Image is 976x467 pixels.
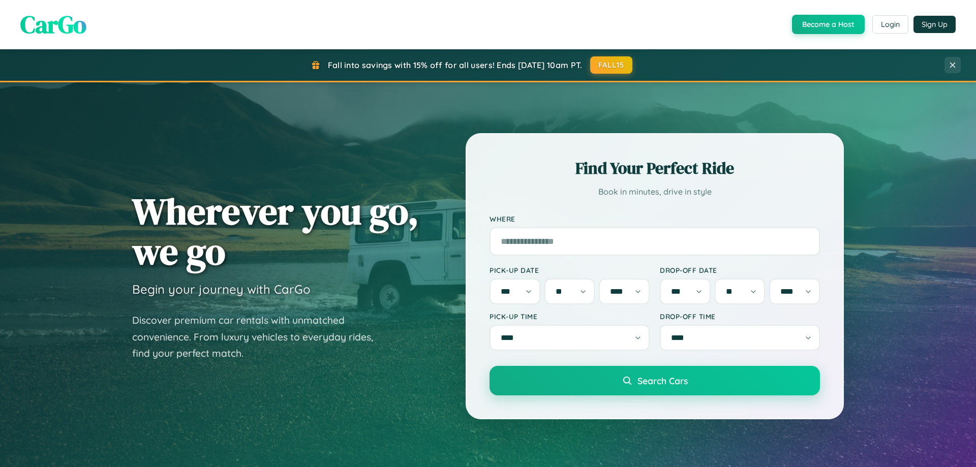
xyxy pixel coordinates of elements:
button: Login [872,15,908,34]
button: FALL15 [590,56,633,74]
button: Search Cars [490,366,820,395]
h2: Find Your Perfect Ride [490,157,820,179]
button: Become a Host [792,15,865,34]
span: Search Cars [637,375,688,386]
label: Drop-off Date [660,266,820,274]
span: Fall into savings with 15% off for all users! Ends [DATE] 10am PT. [328,60,583,70]
label: Pick-up Time [490,312,650,321]
p: Book in minutes, drive in style [490,184,820,199]
label: Pick-up Date [490,266,650,274]
h3: Begin your journey with CarGo [132,282,311,297]
label: Where [490,214,820,223]
label: Drop-off Time [660,312,820,321]
h1: Wherever you go, we go [132,191,419,271]
button: Sign Up [913,16,956,33]
span: CarGo [20,8,86,41]
p: Discover premium car rentals with unmatched convenience. From luxury vehicles to everyday rides, ... [132,312,386,362]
